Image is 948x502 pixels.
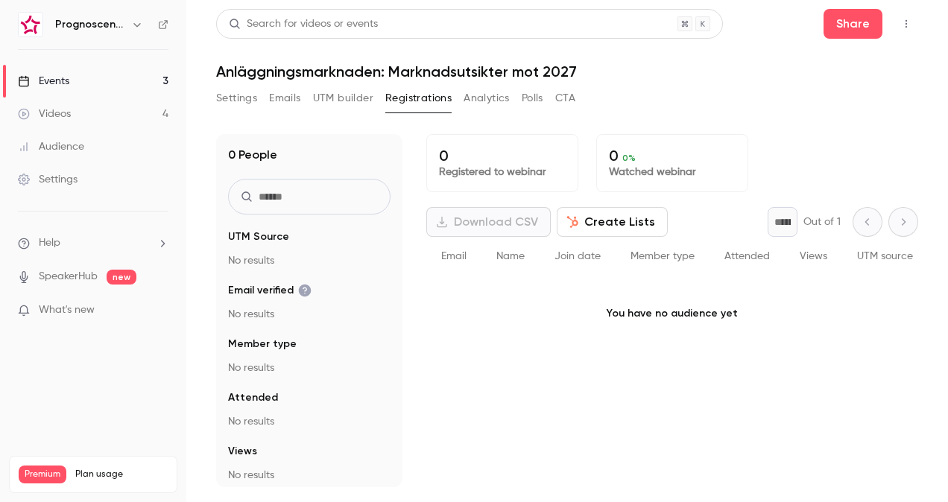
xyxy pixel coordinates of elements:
span: Name [496,251,525,261]
span: Plan usage [75,468,168,480]
p: No results [228,307,391,322]
button: Share [824,9,882,39]
h1: Anläggningsmarknaden: Marknadsutsikter mot 2027 [216,63,918,80]
p: Out of 1 [803,215,841,229]
span: Premium [19,466,66,483]
p: Watched webinar [609,165,736,179]
p: No results [228,253,391,268]
button: Polls [522,86,543,110]
button: Create Lists [557,207,668,237]
span: new [107,270,136,285]
span: 0 % [622,153,636,163]
p: Registered to webinar [439,165,566,179]
span: UTM Source [228,229,289,244]
h6: Prognoscentret | Powered by Hubexo [55,17,125,32]
p: You have no audience yet [426,276,918,351]
button: Analytics [464,86,510,110]
p: 0 [609,147,736,165]
span: Member type [228,337,297,352]
span: Join date [554,251,601,261]
p: No results [228,414,391,429]
span: Member type [631,251,695,261]
p: No results [228,468,391,483]
img: Prognoscentret | Powered by Hubexo [19,13,42,36]
div: Audience [18,139,84,154]
li: help-dropdown-opener [18,235,168,251]
span: What's new [39,302,95,318]
div: Events [18,74,69,89]
button: Registrations [385,86,452,110]
div: Settings [18,172,78,187]
span: Attended [228,390,278,405]
span: Email verified [228,283,312,298]
span: UTM source [857,251,913,261]
button: UTM builder [313,86,373,110]
span: Views [228,444,257,459]
span: Views [800,251,827,261]
span: Help [39,235,60,251]
button: CTA [555,86,575,110]
div: Search for videos or events [229,16,378,32]
button: Emails [269,86,300,110]
p: 0 [439,147,566,165]
button: Settings [216,86,257,110]
a: SpeakerHub [39,269,98,285]
p: No results [228,360,391,375]
span: Email [441,251,467,261]
span: Attended [724,251,770,261]
div: Videos [18,107,71,121]
h1: 0 People [228,146,277,164]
